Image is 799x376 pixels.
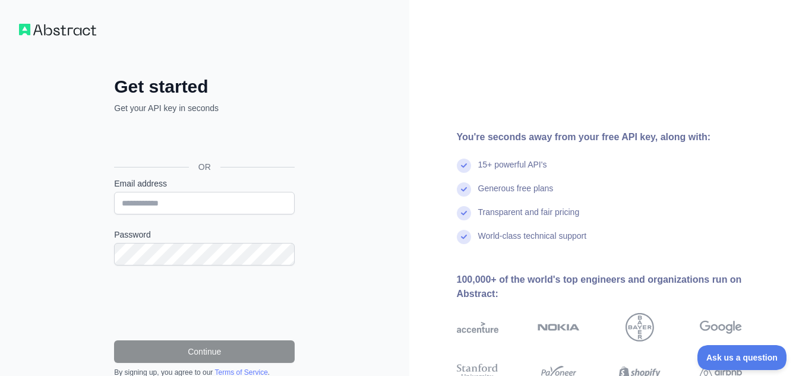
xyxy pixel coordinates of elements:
[114,76,295,97] h2: Get started
[457,206,471,220] img: check mark
[114,229,295,241] label: Password
[457,273,781,301] div: 100,000+ of the world's top engineers and organizations run on Abstract:
[478,182,554,206] div: Generous free plans
[700,313,742,342] img: google
[114,280,295,326] iframe: reCAPTCHA
[478,159,547,182] div: 15+ powerful API's
[108,127,298,153] iframe: زر تسجيل الدخول باستخدام حساب Google
[114,340,295,363] button: Continue
[114,102,295,114] p: Get your API key in seconds
[457,130,781,144] div: You're seconds away from your free API key, along with:
[697,345,787,370] iframe: Toggle Customer Support
[457,182,471,197] img: check mark
[478,230,587,254] div: World-class technical support
[626,313,654,342] img: bayer
[114,178,295,189] label: Email address
[478,206,580,230] div: Transparent and fair pricing
[538,313,580,342] img: nokia
[19,24,96,36] img: Workflow
[457,313,499,342] img: accenture
[457,230,471,244] img: check mark
[189,161,220,173] span: OR
[457,159,471,173] img: check mark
